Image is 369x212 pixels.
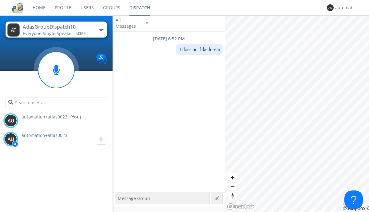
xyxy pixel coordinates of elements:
[23,30,92,37] div: Everyone ·
[327,4,334,11] img: 373638.png
[335,5,358,11] div: automation+atlas0022
[22,132,67,138] span: automation+atlas0023
[227,203,254,210] a: Mapbox logo
[78,30,85,36] span: OFF
[113,36,225,42] div: [DATE] 6:52 PM
[343,203,348,205] button: Toggle attribution
[6,97,107,108] input: Search users
[12,2,23,13] img: cddb5a64eb264b2086981ab96f4c1ba7
[344,190,363,209] iframe: Toggle Customer Support
[343,206,365,211] a: Mapbox
[22,114,67,120] span: automation+atlas0022
[5,133,17,145] img: 373638.png
[5,114,17,127] img: 373638.png
[228,191,237,200] button: Reset bearing to north
[23,23,92,30] div: AtlasGroupDispatch10
[116,17,140,29] div: All Messages
[228,182,237,191] button: Zoom out
[7,23,20,37] img: 373638.png
[146,22,148,24] img: caret-down-sm.svg
[6,22,107,38] button: AtlasGroupDispatch10Everyone·Single Speaker isOFF
[96,54,107,64] img: Translation enabled
[228,173,237,182] button: Zoom in
[70,114,81,120] div: (You)
[43,30,85,36] span: Single Speaker is
[178,47,220,52] dc-p: it does not like lorem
